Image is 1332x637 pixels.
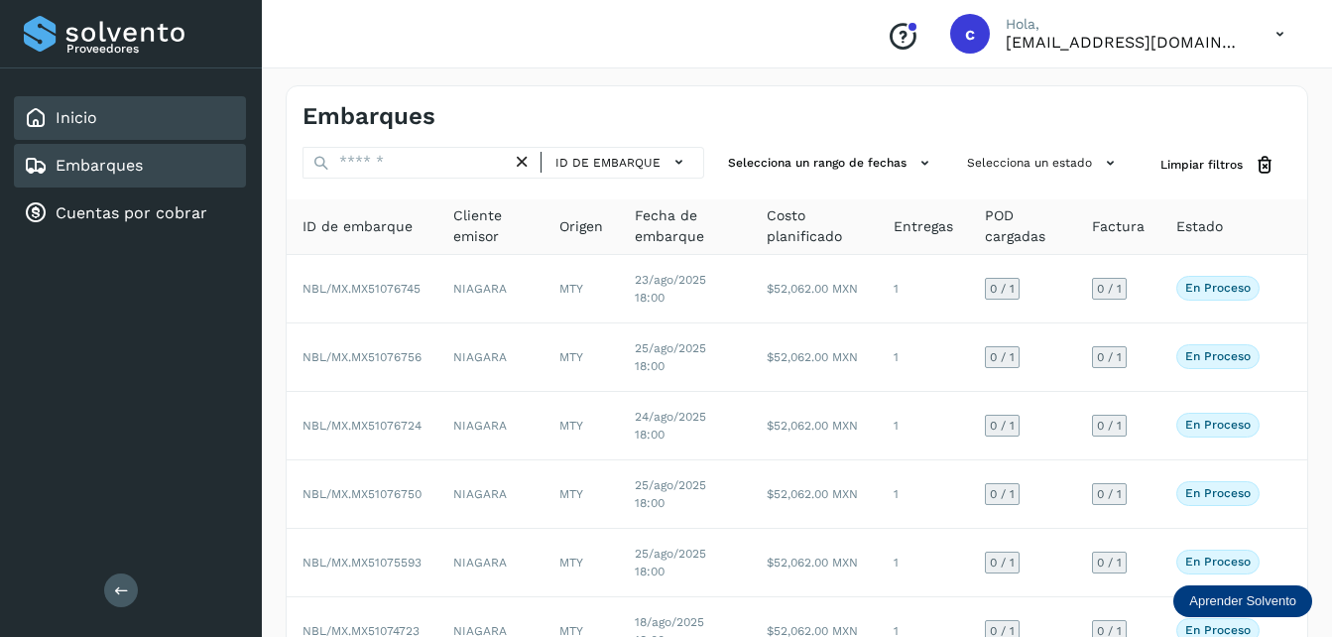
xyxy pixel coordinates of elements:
span: Factura [1092,216,1145,237]
span: 25/ago/2025 18:00 [635,547,706,578]
span: 23/ago/2025 18:00 [635,273,706,305]
span: 0 / 1 [1097,488,1122,500]
span: Estado [1176,216,1223,237]
h4: Embarques [303,102,435,131]
div: Inicio [14,96,246,140]
span: 0 / 1 [990,351,1015,363]
td: $52,062.00 MXN [751,392,878,460]
span: 0 / 1 [1097,351,1122,363]
span: 0 / 1 [990,283,1015,295]
span: ID de embarque [303,216,413,237]
td: MTY [544,460,619,529]
td: NIAGARA [437,392,544,460]
td: 1 [878,392,969,460]
td: MTY [544,255,619,323]
p: cuentasxcobrar@readysolutions.com.mx [1006,33,1244,52]
button: ID de embarque [549,148,695,177]
span: ID de embarque [555,154,661,172]
span: 25/ago/2025 18:00 [635,341,706,373]
span: NBL/MX.MX51075593 [303,556,422,570]
span: NBL/MX.MX51076724 [303,419,422,433]
span: Costo planificado [767,205,862,247]
td: 1 [878,255,969,323]
span: 24/ago/2025 18:00 [635,410,706,442]
td: $52,062.00 MXN [751,255,878,323]
a: Inicio [56,108,97,127]
span: Cliente emisor [453,205,528,247]
td: MTY [544,323,619,392]
td: NIAGARA [437,460,544,529]
span: NBL/MX.MX51076756 [303,350,422,364]
a: Embarques [56,156,143,175]
td: $52,062.00 MXN [751,529,878,597]
span: 0 / 1 [1097,283,1122,295]
span: 0 / 1 [990,420,1015,432]
span: Origen [559,216,603,237]
td: MTY [544,529,619,597]
td: 1 [878,529,969,597]
span: POD cargadas [985,205,1060,247]
p: En proceso [1185,281,1251,295]
p: En proceso [1185,486,1251,500]
p: Proveedores [66,42,238,56]
div: Aprender Solvento [1173,585,1312,617]
button: Limpiar filtros [1145,147,1291,184]
span: 0 / 1 [1097,557,1122,569]
td: NIAGARA [437,323,544,392]
p: En proceso [1185,623,1251,637]
a: Cuentas por cobrar [56,203,207,222]
td: NIAGARA [437,529,544,597]
button: Selecciona un rango de fechas [720,147,943,180]
span: 25/ago/2025 18:00 [635,478,706,510]
p: Aprender Solvento [1189,593,1296,609]
button: Selecciona un estado [959,147,1129,180]
p: En proceso [1185,555,1251,569]
td: $52,062.00 MXN [751,460,878,529]
span: 0 / 1 [1097,420,1122,432]
span: Limpiar filtros [1160,156,1243,174]
p: Hola, [1006,16,1244,33]
span: 0 / 1 [990,488,1015,500]
p: En proceso [1185,418,1251,432]
span: NBL/MX.MX51076745 [303,282,421,296]
span: 0 / 1 [990,557,1015,569]
p: En proceso [1185,349,1251,363]
span: Entregas [894,216,953,237]
div: Embarques [14,144,246,188]
span: 0 / 1 [1097,625,1122,637]
td: $52,062.00 MXN [751,323,878,392]
td: 1 [878,460,969,529]
td: 1 [878,323,969,392]
span: 0 / 1 [990,625,1015,637]
div: Cuentas por cobrar [14,191,246,235]
td: NIAGARA [437,255,544,323]
span: NBL/MX.MX51076750 [303,487,422,501]
td: MTY [544,392,619,460]
span: Fecha de embarque [635,205,736,247]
